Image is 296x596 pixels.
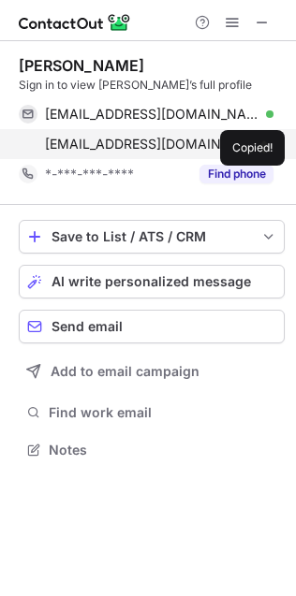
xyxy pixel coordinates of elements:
[19,437,285,463] button: Notes
[19,11,131,34] img: ContactOut v5.3.10
[52,274,251,289] span: AI write personalized message
[19,56,144,75] div: [PERSON_NAME]
[49,404,277,421] span: Find work email
[200,165,274,183] button: Reveal Button
[19,77,285,94] div: Sign in to view [PERSON_NAME]’s full profile
[19,310,285,343] button: Send email
[49,442,277,458] span: Notes
[45,106,259,123] span: [EMAIL_ADDRESS][DOMAIN_NAME]
[19,400,285,426] button: Find work email
[19,265,285,298] button: AI write personalized message
[52,229,252,244] div: Save to List / ATS / CRM
[45,136,259,153] span: [EMAIL_ADDRESS][DOMAIN_NAME]
[51,364,200,379] span: Add to email campaign
[19,220,285,254] button: save-profile-one-click
[19,355,285,388] button: Add to email campaign
[52,319,123,334] span: Send email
